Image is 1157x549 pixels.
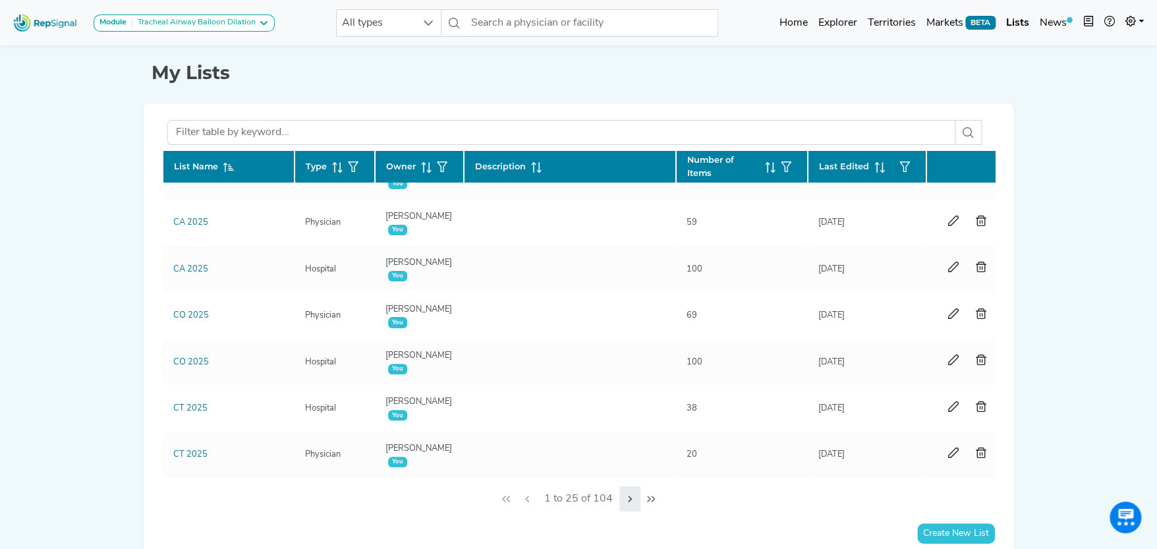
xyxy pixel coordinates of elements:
div: [DATE] [810,356,853,368]
div: 59 [679,216,705,229]
span: You [388,271,407,281]
h1: My Lists [152,62,1005,84]
div: 100 [679,263,710,275]
span: Number of Items [687,154,760,179]
a: Explorer [812,10,862,36]
div: [PERSON_NAME] [378,442,461,467]
a: CO 2025 [173,358,209,366]
a: Home [774,10,812,36]
a: CA 2025 [173,218,208,227]
span: Last Edited [819,160,869,173]
div: [PERSON_NAME] [378,210,461,235]
div: Hospital [297,402,344,415]
button: Last Page [640,486,662,511]
span: BETA [965,16,996,29]
input: Filter table by keyword... [167,120,955,145]
div: 69 [679,309,705,322]
div: [PERSON_NAME] [378,303,461,328]
div: [DATE] [810,448,853,461]
a: News [1034,10,1078,36]
div: 20 [679,448,705,461]
div: Physician [297,448,349,461]
div: [PERSON_NAME] [378,256,461,281]
a: MarketsBETA [920,10,1001,36]
div: Hospital [297,263,344,275]
div: [PERSON_NAME] [378,395,461,420]
span: You [388,178,407,188]
span: You [388,457,407,467]
a: Lists [1001,10,1034,36]
div: 100 [679,356,710,368]
input: Search a physician or facility [466,9,718,37]
button: Create New List [917,523,995,544]
span: List Name [174,160,218,173]
div: Physician [297,309,349,322]
div: Hospital [297,356,344,368]
div: [DATE] [810,309,853,322]
span: You [388,317,407,328]
div: Tracheal Airway Balloon Dilation [132,18,256,28]
button: ModuleTracheal Airway Balloon Dilation [94,14,275,32]
div: [DATE] [810,216,853,229]
span: You [388,364,407,374]
span: All types [337,10,416,36]
button: Next Page [619,486,640,511]
span: Owner [386,160,416,173]
a: Territories [862,10,920,36]
div: [PERSON_NAME] [378,349,461,374]
a: CT 2025 [173,450,208,459]
span: 1 to 25 of 104 [539,486,618,511]
div: [DATE] [810,402,853,415]
a: CA 2025 [173,265,208,274]
span: Type [306,160,327,173]
div: Physician [297,216,349,229]
span: Description [475,160,526,173]
span: You [388,410,407,420]
span: You [388,225,407,235]
a: CT 2025 [173,404,208,413]
a: CO 2025 [173,311,209,320]
div: [DATE] [810,263,853,275]
button: Intel Book [1078,10,1099,36]
strong: Module [99,18,127,26]
div: 38 [679,402,705,415]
